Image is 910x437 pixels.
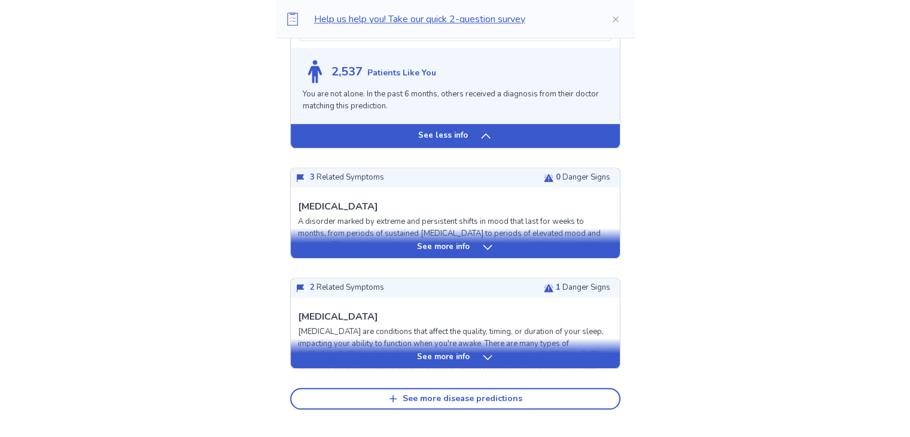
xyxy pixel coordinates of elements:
[556,282,610,294] p: Danger Signs
[310,172,315,183] span: 3
[556,172,561,183] span: 0
[298,216,613,251] p: A disorder marked by extreme and persistent shifts in mood that last for weeks to months, from pe...
[556,282,561,293] span: 1
[403,394,522,404] div: See more disease predictions
[310,172,384,184] p: Related Symptoms
[310,282,315,293] span: 2
[556,172,610,184] p: Danger Signs
[303,89,608,112] p: You are not alone. In the past 6 months, others received a diagnosis from their doctor matching t...
[290,388,620,409] button: See more disease predictions
[417,241,470,253] p: See more info
[298,326,613,385] p: [MEDICAL_DATA] are conditions that affect the quality, timing, or duration of your sleep, impacti...
[314,12,592,26] p: Help us help you! Take our quick 2-question survey
[418,130,468,142] p: See less info
[417,351,470,363] p: See more info
[367,66,436,79] p: Patients Like You
[310,282,384,294] p: Related Symptoms
[331,63,363,81] p: 2,537
[298,199,378,214] p: [MEDICAL_DATA]
[298,309,378,324] p: [MEDICAL_DATA]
